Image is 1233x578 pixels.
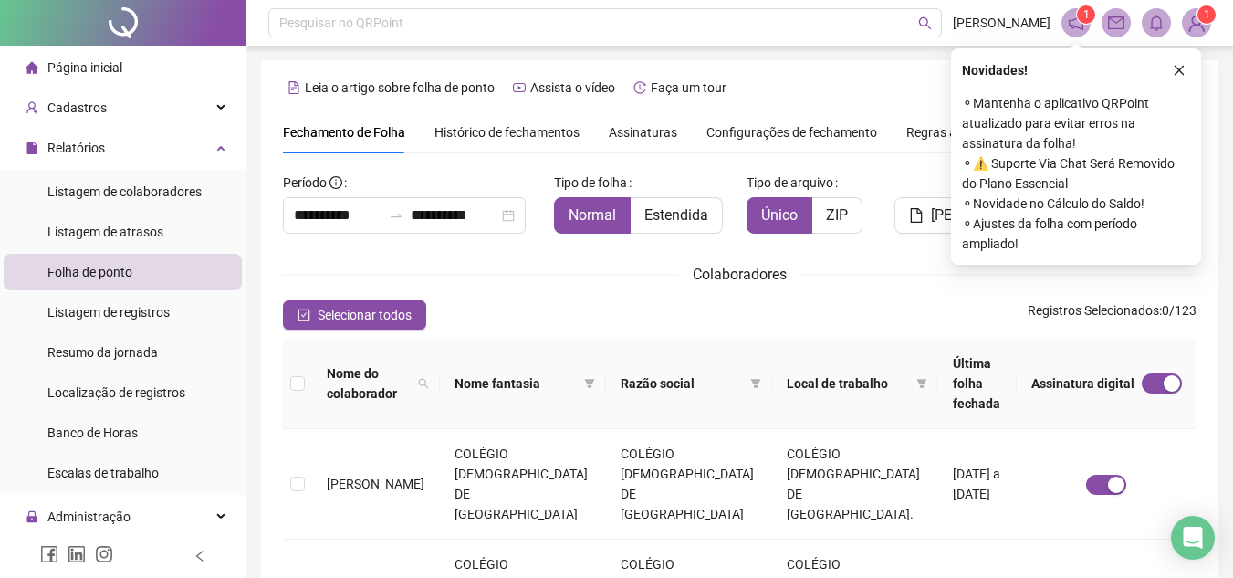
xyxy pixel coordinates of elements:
span: filter [916,378,927,389]
span: Listagem de colaboradores [47,184,202,199]
span: filter [913,370,931,397]
span: search [418,378,429,389]
span: 1 [1204,8,1210,21]
span: Administração [47,510,131,524]
span: notification [1068,15,1084,31]
span: ZIP [826,206,848,224]
button: [PERSON_NAME] [894,197,1055,234]
span: to [389,208,403,223]
span: close [1173,64,1186,77]
span: user-add [26,101,38,114]
span: left [193,550,206,562]
span: ⚬ ⚠️ Suporte Via Chat Será Removido do Plano Essencial [962,153,1190,194]
span: : 0 / 123 [1028,300,1196,330]
span: Nome fantasia [455,373,577,394]
span: Fechamento de Folha [283,125,405,140]
span: ⚬ Ajustes da folha com período ampliado! [962,214,1190,254]
span: search [918,16,932,30]
span: [PERSON_NAME] [931,205,1040,226]
td: COLÉGIO [DEMOGRAPHIC_DATA] DE [GEOGRAPHIC_DATA] [606,429,772,540]
span: Colaboradores [693,266,787,283]
span: file [26,142,38,154]
span: Assista o vídeo [530,80,615,95]
td: COLÉGIO [DEMOGRAPHIC_DATA] DE [GEOGRAPHIC_DATA]. [772,429,938,540]
span: Tipo de folha [554,173,627,193]
span: instagram [95,545,113,563]
td: [DATE] a [DATE] [938,429,1016,540]
span: filter [584,378,595,389]
span: filter [750,378,761,389]
span: [PERSON_NAME] [953,13,1050,33]
span: Estendida [644,206,708,224]
span: Assinaturas [609,126,677,139]
span: Listagem de registros [47,305,170,320]
span: facebook [40,545,58,563]
th: Última folha fechada [938,339,1016,429]
span: Razão social [621,373,743,394]
span: Faça um tour [651,80,726,95]
span: [PERSON_NAME] [327,477,424,491]
span: search [414,360,433,407]
span: youtube [513,81,526,94]
img: 86620 [1183,9,1210,37]
span: file-text [287,81,300,94]
span: Nome do colaborador [327,363,411,404]
span: 1 [1083,8,1090,21]
span: Folha de ponto [47,265,132,279]
span: Resumo da jornada [47,345,158,360]
span: file [909,208,924,223]
span: Registros Selecionados [1028,303,1159,318]
span: Local de trabalho [787,373,909,394]
span: Novidades ! [962,60,1028,80]
span: mail [1108,15,1124,31]
span: Normal [569,206,616,224]
span: home [26,61,38,74]
span: Banco de Horas [47,426,138,440]
span: Tipo de arquivo [747,173,833,193]
span: Histórico de fechamentos [434,125,580,140]
sup: Atualize o seu contato no menu Meus Dados [1197,5,1216,24]
sup: 1 [1077,5,1095,24]
span: info-circle [329,176,342,189]
span: filter [747,370,765,397]
span: Configurações de fechamento [706,126,877,139]
td: COLÉGIO [DEMOGRAPHIC_DATA] DE [GEOGRAPHIC_DATA] [440,429,606,540]
span: Assinatura digital [1031,373,1134,394]
button: Selecionar todos [283,300,426,330]
span: Escalas de trabalho [47,466,159,480]
span: Listagem de atrasos [47,225,163,239]
span: Leia o artigo sobre folha de ponto [305,80,495,95]
span: Único [761,206,798,224]
span: bell [1148,15,1165,31]
span: linkedin [68,545,86,563]
span: Regras alteradas [906,126,1003,139]
span: Selecionar todos [318,305,412,325]
span: history [633,81,646,94]
span: ⚬ Mantenha o aplicativo QRPoint atualizado para evitar erros na assinatura da folha! [962,93,1190,153]
span: lock [26,510,38,523]
span: Página inicial [47,60,122,75]
span: check-square [298,309,310,321]
span: Relatórios [47,141,105,155]
span: ⚬ Novidade no Cálculo do Saldo! [962,194,1190,214]
span: Período [283,175,327,190]
span: Cadastros [47,100,107,115]
span: filter [580,370,599,397]
span: swap-right [389,208,403,223]
span: Localização de registros [47,385,185,400]
div: Open Intercom Messenger [1171,516,1215,560]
